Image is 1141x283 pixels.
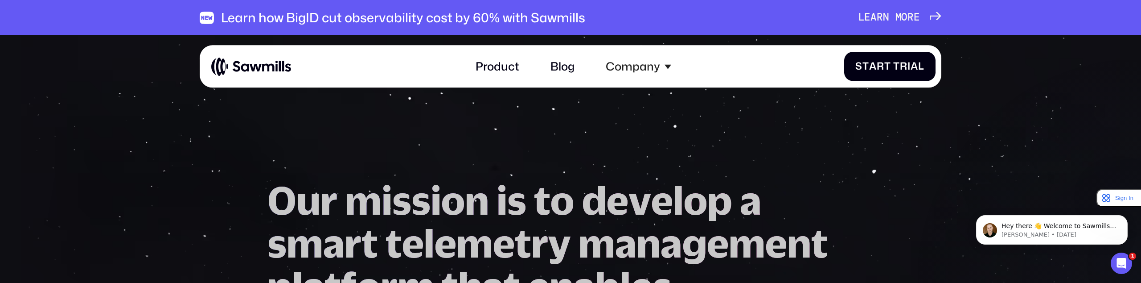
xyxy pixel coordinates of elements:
[884,61,891,73] span: t
[515,221,531,264] span: t
[441,179,465,221] span: o
[707,221,729,264] span: e
[628,179,651,221] span: v
[531,221,548,264] span: r
[267,179,296,221] span: O
[707,179,732,221] span: p
[456,221,493,264] span: m
[345,221,361,264] span: r
[907,61,911,73] span: i
[877,61,884,73] span: r
[895,12,902,24] span: m
[864,12,870,24] span: e
[877,12,883,24] span: r
[1111,253,1132,274] iframe: Intercom live chat
[673,179,684,221] span: l
[467,51,527,82] a: Product
[883,12,889,24] span: n
[661,221,682,264] span: a
[901,12,907,24] span: o
[855,61,862,73] span: S
[914,12,920,24] span: e
[858,12,941,24] a: Learnmore
[900,61,907,73] span: r
[507,179,526,221] span: s
[787,221,811,264] span: n
[607,179,628,221] span: e
[858,12,865,24] span: L
[465,179,489,221] span: n
[497,179,507,221] span: i
[323,221,345,264] span: a
[869,61,877,73] span: a
[684,179,707,221] span: o
[411,179,431,221] span: s
[582,179,607,221] span: d
[424,221,435,264] span: l
[221,10,585,25] div: Learn how BigID cut observability cost by 60% with Sawmills
[542,51,583,82] a: Blog
[636,221,661,264] span: n
[811,221,828,264] span: t
[534,179,550,221] span: t
[287,221,323,264] span: m
[918,61,924,73] span: l
[844,52,936,81] a: StartTrial
[431,179,441,221] span: i
[548,221,571,264] span: y
[402,221,424,264] span: e
[392,179,411,221] span: s
[870,12,877,24] span: a
[606,60,660,74] div: Company
[911,61,918,73] span: a
[435,221,456,264] span: e
[386,221,402,264] span: t
[615,221,636,264] span: a
[550,179,574,221] span: o
[765,221,787,264] span: e
[651,179,673,221] span: e
[382,179,392,221] span: i
[907,12,914,24] span: r
[361,221,378,264] span: t
[345,179,382,221] span: m
[493,221,515,264] span: e
[682,221,707,264] span: g
[296,179,320,221] span: u
[893,61,900,73] span: T
[267,221,287,264] span: s
[579,221,615,264] span: m
[963,196,1141,259] iframe: Intercom notifications message
[862,61,869,73] span: t
[1129,253,1136,260] span: 1
[740,179,761,221] span: a
[597,51,680,82] div: Company
[320,179,337,221] span: r
[729,221,765,264] span: m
